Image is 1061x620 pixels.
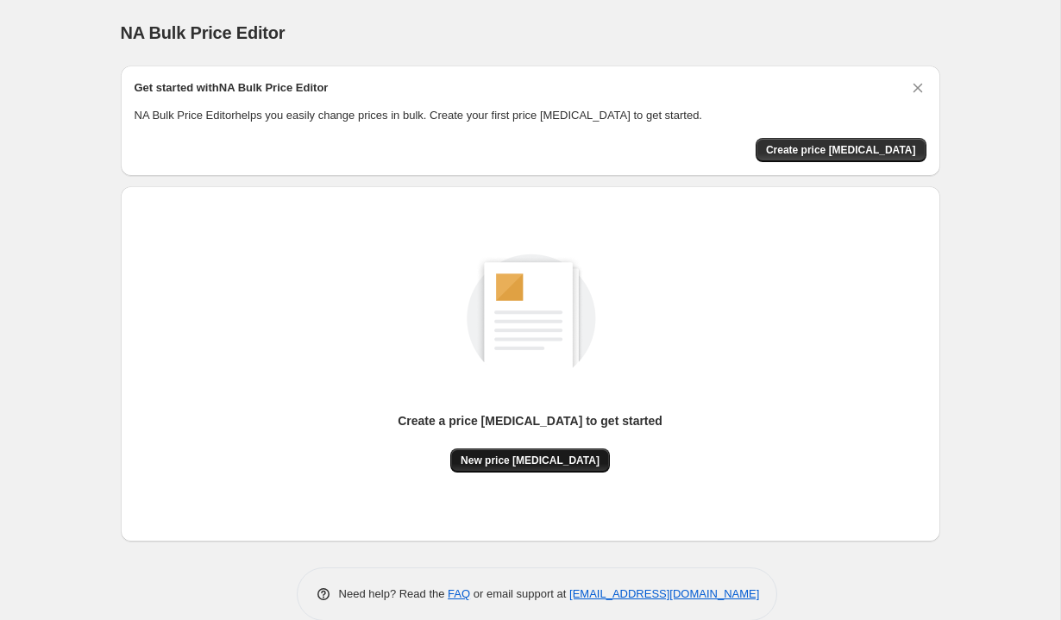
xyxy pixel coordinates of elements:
[339,587,449,600] span: Need help? Read the
[461,454,600,467] span: New price [MEDICAL_DATA]
[569,587,759,600] a: [EMAIL_ADDRESS][DOMAIN_NAME]
[450,448,610,473] button: New price [MEDICAL_DATA]
[398,412,662,429] p: Create a price [MEDICAL_DATA] to get started
[135,107,926,124] p: NA Bulk Price Editor helps you easily change prices in bulk. Create your first price [MEDICAL_DAT...
[448,587,470,600] a: FAQ
[766,143,916,157] span: Create price [MEDICAL_DATA]
[756,138,926,162] button: Create price change job
[121,23,286,42] span: NA Bulk Price Editor
[470,587,569,600] span: or email support at
[135,79,329,97] h2: Get started with NA Bulk Price Editor
[909,79,926,97] button: Dismiss card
